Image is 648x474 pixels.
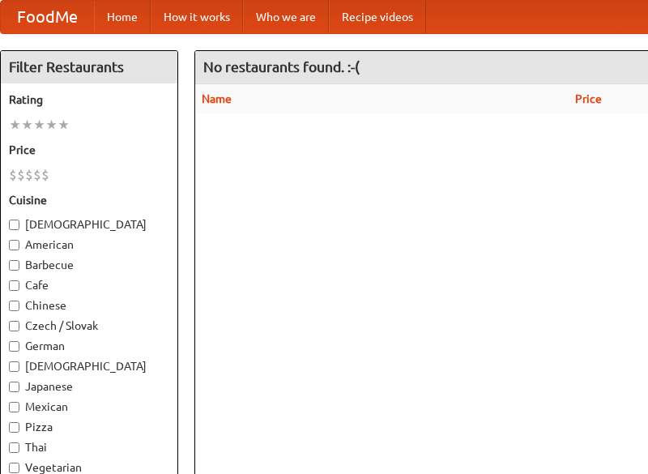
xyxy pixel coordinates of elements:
h5: Rating [9,92,169,108]
input: Vegetarian [9,463,19,473]
li: $ [25,166,33,184]
input: German [9,341,19,352]
a: Home [94,1,151,33]
a: Who we are [243,1,329,33]
input: Cafe [9,280,19,291]
a: Price [575,92,602,105]
label: Cafe [9,277,169,293]
label: Japanese [9,378,169,395]
label: [DEMOGRAPHIC_DATA] [9,216,169,233]
li: $ [33,166,41,184]
input: [DEMOGRAPHIC_DATA] [9,220,19,230]
label: Mexican [9,399,169,415]
li: $ [41,166,49,184]
input: Pizza [9,422,19,433]
label: American [9,237,169,253]
input: Czech / Slovak [9,321,19,331]
h4: Filter Restaurants [1,51,177,83]
input: Barbecue [9,260,19,271]
label: Czech / Slovak [9,318,169,334]
li: $ [9,166,17,184]
h5: Cuisine [9,192,169,208]
label: [DEMOGRAPHIC_DATA] [9,358,169,374]
li: ★ [9,116,21,134]
input: American [9,240,19,250]
label: Barbecue [9,257,169,273]
ng-pluralize: No restaurants found. :-( [203,59,360,75]
li: ★ [45,116,58,134]
label: Pizza [9,419,169,435]
a: FoodMe [1,1,94,33]
a: How it works [151,1,243,33]
label: Thai [9,439,169,455]
input: Thai [9,442,19,453]
li: ★ [21,116,33,134]
input: Mexican [9,402,19,412]
h5: Price [9,142,169,158]
a: Name [202,92,232,105]
input: Chinese [9,301,19,311]
li: ★ [58,116,70,134]
li: ★ [33,116,45,134]
input: Japanese [9,382,19,392]
li: $ [17,166,25,184]
a: Recipe videos [329,1,426,33]
label: German [9,338,169,354]
label: Chinese [9,297,169,314]
input: [DEMOGRAPHIC_DATA] [9,361,19,372]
